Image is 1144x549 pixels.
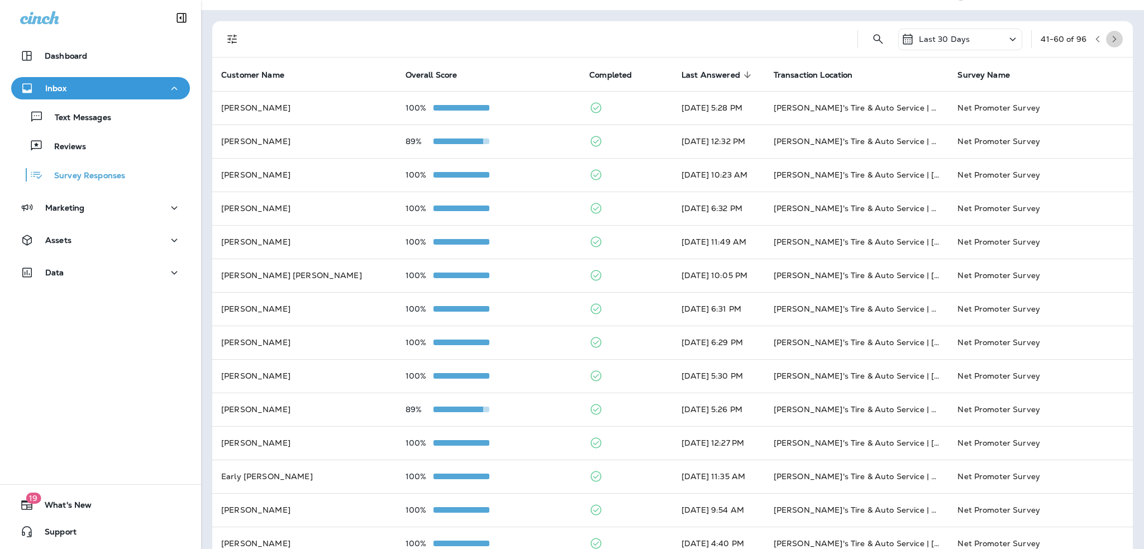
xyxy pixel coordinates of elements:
[948,259,1133,292] td: Net Promoter Survey
[406,304,433,313] p: 100%
[948,91,1133,125] td: Net Promoter Survey
[406,505,433,514] p: 100%
[948,192,1133,225] td: Net Promoter Survey
[673,359,765,393] td: [DATE] 5:30 PM
[212,393,397,426] td: [PERSON_NAME]
[765,225,949,259] td: [PERSON_NAME]'s Tire & Auto Service | [PERSON_NAME]
[406,438,433,447] p: 100%
[948,359,1133,393] td: Net Promoter Survey
[11,261,190,284] button: Data
[589,70,632,80] span: Completed
[765,359,949,393] td: [PERSON_NAME]'s Tire & Auto Service | [PERSON_NAME]
[406,472,433,481] p: 100%
[765,91,949,125] td: [PERSON_NAME]'s Tire & Auto Service | Ambassador
[221,28,244,50] button: Filters
[765,259,949,292] td: [PERSON_NAME]'s Tire & Auto Service | [GEOGRAPHIC_DATA][PERSON_NAME]
[212,426,397,460] td: [PERSON_NAME]
[406,204,433,213] p: 100%
[212,259,397,292] td: [PERSON_NAME] [PERSON_NAME]
[212,359,397,393] td: [PERSON_NAME]
[11,197,190,219] button: Marketing
[166,7,197,29] button: Collapse Sidebar
[673,158,765,192] td: [DATE] 10:23 AM
[1041,35,1086,44] div: 41 - 60 of 96
[406,137,433,146] p: 89%
[957,70,1024,80] span: Survey Name
[11,134,190,157] button: Reviews
[43,142,86,152] p: Reviews
[765,292,949,326] td: [PERSON_NAME]'s Tire & Auto Service | Ambassador
[221,70,284,80] span: Customer Name
[11,45,190,67] button: Dashboard
[948,426,1133,460] td: Net Promoter Survey
[11,494,190,516] button: 19What's New
[774,70,867,80] span: Transaction Location
[44,113,111,123] p: Text Messages
[45,84,66,93] p: Inbox
[406,271,433,280] p: 100%
[681,70,740,80] span: Last Answered
[11,163,190,187] button: Survey Responses
[406,70,472,80] span: Overall Score
[406,103,433,112] p: 100%
[673,225,765,259] td: [DATE] 11:49 AM
[673,91,765,125] td: [DATE] 5:28 PM
[212,460,397,493] td: Early [PERSON_NAME]
[406,70,457,80] span: Overall Score
[11,77,190,99] button: Inbox
[765,393,949,426] td: [PERSON_NAME]'s Tire & Auto Service | Ambassador
[45,236,71,245] p: Assets
[11,229,190,251] button: Assets
[406,338,433,347] p: 100%
[765,158,949,192] td: [PERSON_NAME]'s Tire & Auto Service | [PERSON_NAME]
[948,326,1133,359] td: Net Promoter Survey
[919,35,970,44] p: Last 30 Days
[765,125,949,158] td: [PERSON_NAME]'s Tire & Auto Service | Ambassador
[43,171,125,182] p: Survey Responses
[673,460,765,493] td: [DATE] 11:35 AM
[212,326,397,359] td: [PERSON_NAME]
[673,292,765,326] td: [DATE] 6:31 PM
[221,70,299,80] span: Customer Name
[45,203,84,212] p: Marketing
[765,326,949,359] td: [PERSON_NAME]'s Tire & Auto Service | [PERSON_NAME]
[948,225,1133,259] td: Net Promoter Survey
[765,426,949,460] td: [PERSON_NAME]'s Tire & Auto Service | [PERSON_NAME]
[957,70,1010,80] span: Survey Name
[948,493,1133,527] td: Net Promoter Survey
[212,125,397,158] td: [PERSON_NAME]
[589,70,646,80] span: Completed
[673,259,765,292] td: [DATE] 10:05 PM
[34,527,77,541] span: Support
[948,393,1133,426] td: Net Promoter Survey
[673,192,765,225] td: [DATE] 6:32 PM
[948,125,1133,158] td: Net Promoter Survey
[673,493,765,527] td: [DATE] 9:54 AM
[406,371,433,380] p: 100%
[681,70,755,80] span: Last Answered
[774,70,853,80] span: Transaction Location
[26,493,41,504] span: 19
[948,460,1133,493] td: Net Promoter Survey
[45,51,87,60] p: Dashboard
[406,237,433,246] p: 100%
[673,426,765,460] td: [DATE] 12:27 PM
[11,521,190,543] button: Support
[212,292,397,326] td: [PERSON_NAME]
[765,460,949,493] td: [PERSON_NAME]'s Tire & Auto Service | Laplace
[948,292,1133,326] td: Net Promoter Survey
[212,192,397,225] td: [PERSON_NAME]
[765,192,949,225] td: [PERSON_NAME]'s Tire & Auto Service | Ambassador
[948,158,1133,192] td: Net Promoter Survey
[34,500,92,514] span: What's New
[867,28,889,50] button: Search Survey Responses
[45,268,64,277] p: Data
[212,225,397,259] td: [PERSON_NAME]
[406,539,433,548] p: 100%
[212,158,397,192] td: [PERSON_NAME]
[212,493,397,527] td: [PERSON_NAME]
[673,393,765,426] td: [DATE] 5:26 PM
[673,326,765,359] td: [DATE] 6:29 PM
[212,91,397,125] td: [PERSON_NAME]
[406,170,433,179] p: 100%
